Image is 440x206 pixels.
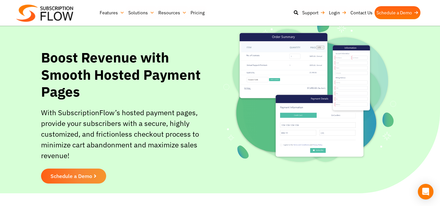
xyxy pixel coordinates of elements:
[156,6,189,19] a: Resources
[418,184,433,199] div: Open Intercom Messenger
[300,6,327,19] a: Support
[41,107,220,161] p: With SubscriptionFlow’s hosted payment pages, provide your subscribers with a secure, highly cust...
[98,6,126,19] a: Features
[189,6,206,19] a: Pricing
[50,173,92,179] span: Schedule a Demo
[16,5,73,22] img: Subscriptionflow
[375,6,420,19] a: Schedule a Demo
[223,19,396,165] img: banner-image
[126,6,156,19] a: Solutions
[41,169,106,184] a: Schedule a Demo
[348,6,375,19] a: Contact Us
[327,6,348,19] a: Login
[41,49,220,101] h1: Boost Revenue with Smooth Hosted Payment Pages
